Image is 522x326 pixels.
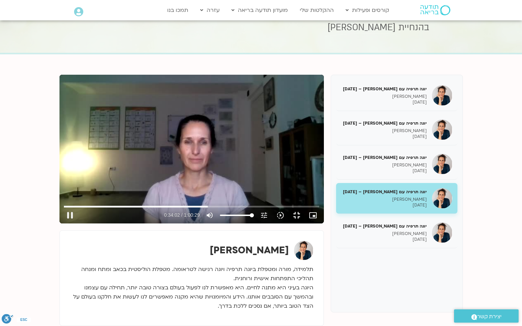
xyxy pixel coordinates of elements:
h5: יוגה תרפיה עם [PERSON_NAME] – [DATE] [341,223,427,229]
h5: יוגה תרפיה עם [PERSON_NAME] – [DATE] [341,155,427,161]
img: יוגה תרפיה עם יעל אלנברג – 28/05/25 [432,188,452,209]
img: יעל אלנברג [294,241,313,260]
p: [DATE] [341,134,427,140]
img: יוגה תרפיה עם יעל אלנברג – 04/06/25 [432,222,452,243]
a: תמכו בנו [164,4,192,17]
p: תלמידה, מורה ומטפלת ביוגה תרפיה ויוגה רגישה לטראומה. מטפלת הוליסטית בכאב ומתח ומנחה תהליכי התפתחו... [70,265,313,311]
p: [PERSON_NAME] [341,162,427,168]
strong: [PERSON_NAME] [210,244,289,257]
a: ההקלטות שלי [296,4,337,17]
img: יוגה תרפיה עם יעל אלנברג – 07/05/25 [432,85,452,106]
img: יוגה תרפיה עם יעל אלנברג – 14/05/25 [432,120,452,140]
p: [DATE] [341,237,427,242]
p: [DATE] [341,202,427,208]
p: [DATE] [341,99,427,105]
img: יוגה תרפיה עם יעל אלנברג – 21/05/25 [432,154,452,174]
h5: יוגה תרפיה עם [PERSON_NAME] – [DATE] [341,120,427,126]
a: עזרה [197,4,223,17]
h5: יוגה תרפיה עם [PERSON_NAME] – [DATE] [341,86,427,92]
span: בהנחיית [398,21,429,34]
p: [DATE] [341,168,427,174]
a: יצירת קשר [454,309,519,323]
p: [PERSON_NAME] [341,94,427,99]
h5: יוגה תרפיה עם [PERSON_NAME] – [DATE] [341,189,427,195]
p: [PERSON_NAME] [341,197,427,202]
img: תודעה בריאה [420,5,450,15]
p: [PERSON_NAME] [341,231,427,237]
a: קורסים ופעילות [342,4,393,17]
span: יצירת קשר [477,312,502,321]
p: [PERSON_NAME] [341,128,427,134]
a: מועדון תודעה בריאה [228,4,291,17]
